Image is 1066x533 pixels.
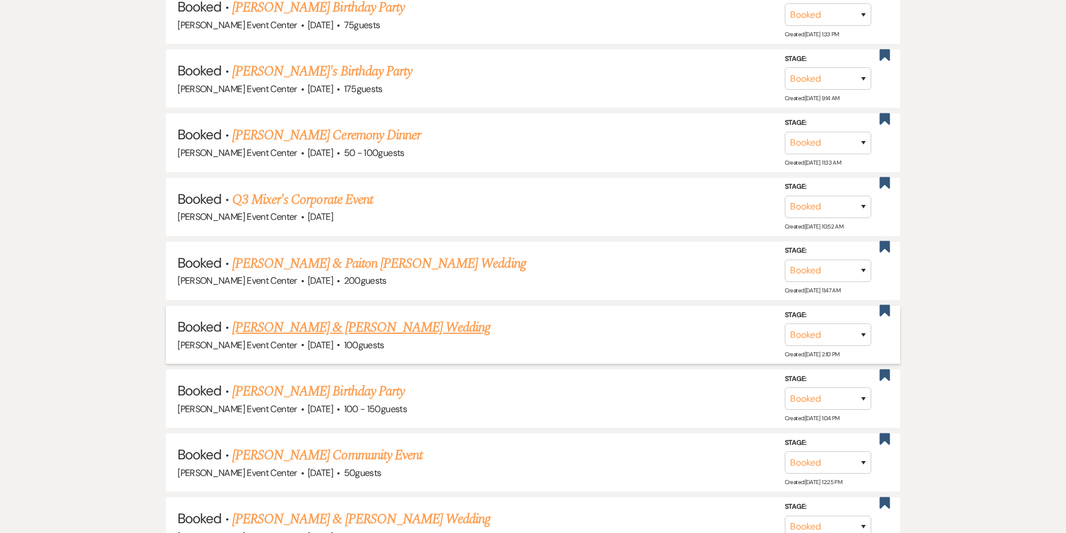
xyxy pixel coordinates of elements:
[785,94,840,102] span: Created: [DATE] 9:14 AM
[177,275,297,287] span: [PERSON_NAME] Event Center
[785,181,871,193] label: Stage:
[232,61,412,82] a: [PERSON_NAME]'s Birthday Party
[785,309,871,321] label: Stage:
[785,117,871,130] label: Stage:
[177,190,221,208] span: Booked
[308,83,333,95] span: [DATE]
[308,275,333,287] span: [DATE]
[344,83,383,95] span: 175 guests
[177,62,221,79] span: Booked
[232,125,421,146] a: [PERSON_NAME] Ceremony Dinner
[308,403,333,415] span: [DATE]
[785,478,842,486] span: Created: [DATE] 12:25 PM
[344,147,405,159] span: 50 - 100 guests
[308,339,333,351] span: [DATE]
[344,19,380,31] span: 75 guests
[308,211,333,223] span: [DATE]
[177,446,221,463] span: Booked
[785,223,843,230] span: Created: [DATE] 10:52 AM
[232,189,373,210] a: Q3 Mixer's Corporate Event
[177,382,221,399] span: Booked
[344,339,384,351] span: 100 guests
[344,275,387,287] span: 200 guests
[785,414,840,422] span: Created: [DATE] 1:04 PM
[177,254,221,272] span: Booked
[344,403,407,415] span: 100 - 150 guests
[785,501,871,513] label: Stage:
[177,83,297,95] span: [PERSON_NAME] Event Center
[785,287,840,294] span: Created: [DATE] 11:47 AM
[344,467,381,479] span: 50 guests
[177,125,221,143] span: Booked
[177,509,221,527] span: Booked
[232,253,526,274] a: [PERSON_NAME] & Paiton [PERSON_NAME] Wedding
[308,19,333,31] span: [DATE]
[308,147,333,159] span: [DATE]
[785,351,840,358] span: Created: [DATE] 2:10 PM
[232,317,490,338] a: [PERSON_NAME] & [PERSON_NAME] Wedding
[232,509,490,530] a: [PERSON_NAME] & [PERSON_NAME] Wedding
[785,245,871,257] label: Stage:
[785,31,839,38] span: Created: [DATE] 1:33 PM
[177,339,297,351] span: [PERSON_NAME] Event Center
[308,467,333,479] span: [DATE]
[177,318,221,336] span: Booked
[785,373,871,386] label: Stage:
[785,437,871,450] label: Stage:
[785,158,841,166] span: Created: [DATE] 11:33 AM
[177,211,297,223] span: [PERSON_NAME] Event Center
[785,53,871,66] label: Stage:
[177,147,297,159] span: [PERSON_NAME] Event Center
[232,445,422,466] a: [PERSON_NAME] Community Event
[177,19,297,31] span: [PERSON_NAME] Event Center
[177,467,297,479] span: [PERSON_NAME] Event Center
[232,381,405,402] a: [PERSON_NAME] Birthday Party
[177,403,297,415] span: [PERSON_NAME] Event Center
